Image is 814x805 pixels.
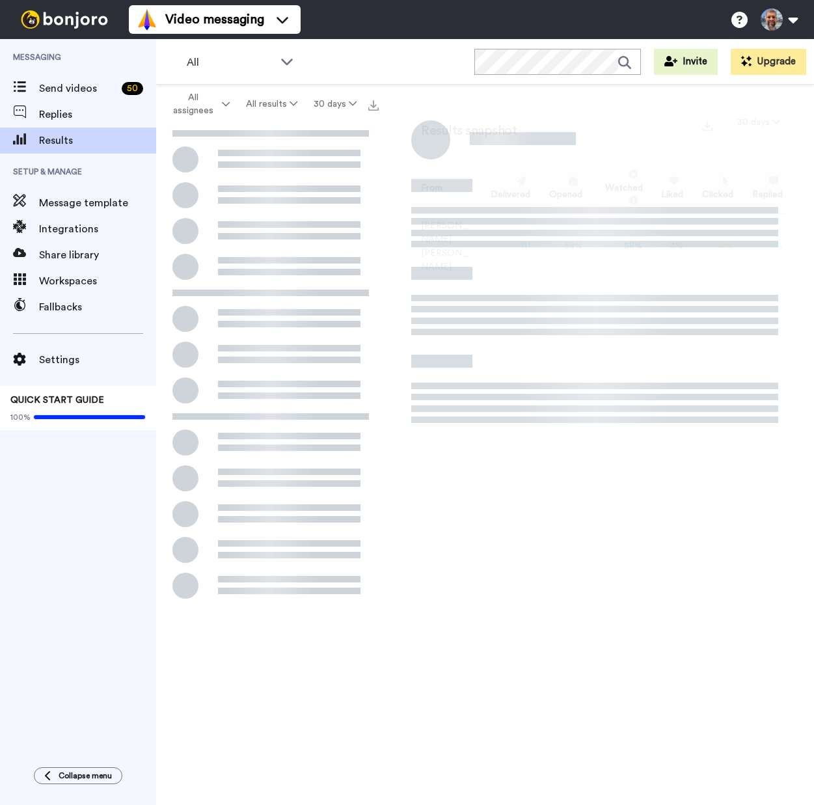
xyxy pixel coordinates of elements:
[238,92,306,116] button: All results
[688,213,739,279] td: 14 %
[165,10,264,29] span: Video messaging
[159,86,238,122] button: All assignees
[122,82,143,95] div: 50
[16,10,113,29] img: bj-logo-header-white.svg
[39,195,156,211] span: Message template
[137,9,157,30] img: vm-color.svg
[729,111,788,134] button: 30 days
[411,213,477,279] td: [PERSON_NAME] [PERSON_NAME]
[10,396,104,405] span: QUICK START GUIDE
[588,213,648,279] td: 58 %
[39,221,156,237] span: Integrations
[698,115,716,134] button: Export a summary of each team member’s results that match this filter now.
[39,273,156,289] span: Workspaces
[702,120,712,131] img: export.svg
[39,133,156,148] span: Results
[536,164,588,213] th: Opened
[654,49,718,75] button: Invite
[739,213,788,279] td: 1 %
[167,91,219,117] span: All assignees
[688,164,739,213] th: Clicked
[364,94,383,114] button: Export all results that match these filters now.
[648,213,689,279] td: 3 %
[10,412,31,422] span: 100%
[648,164,689,213] th: Liked
[39,352,156,368] span: Settings
[477,213,536,279] td: 111
[39,81,116,96] span: Send videos
[59,771,112,781] span: Collapse menu
[39,247,156,263] span: Share library
[368,100,379,111] img: export.svg
[39,299,156,315] span: Fallbacks
[411,164,477,213] th: From
[739,164,788,213] th: Replied
[39,107,156,122] span: Replies
[34,767,122,784] button: Collapse menu
[731,49,806,75] button: Upgrade
[411,124,517,138] h2: Results snapshot
[187,55,274,70] span: All
[477,164,536,213] th: Delivered
[305,92,364,116] button: 30 days
[588,164,648,213] th: Watched
[536,213,588,279] td: 58 %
